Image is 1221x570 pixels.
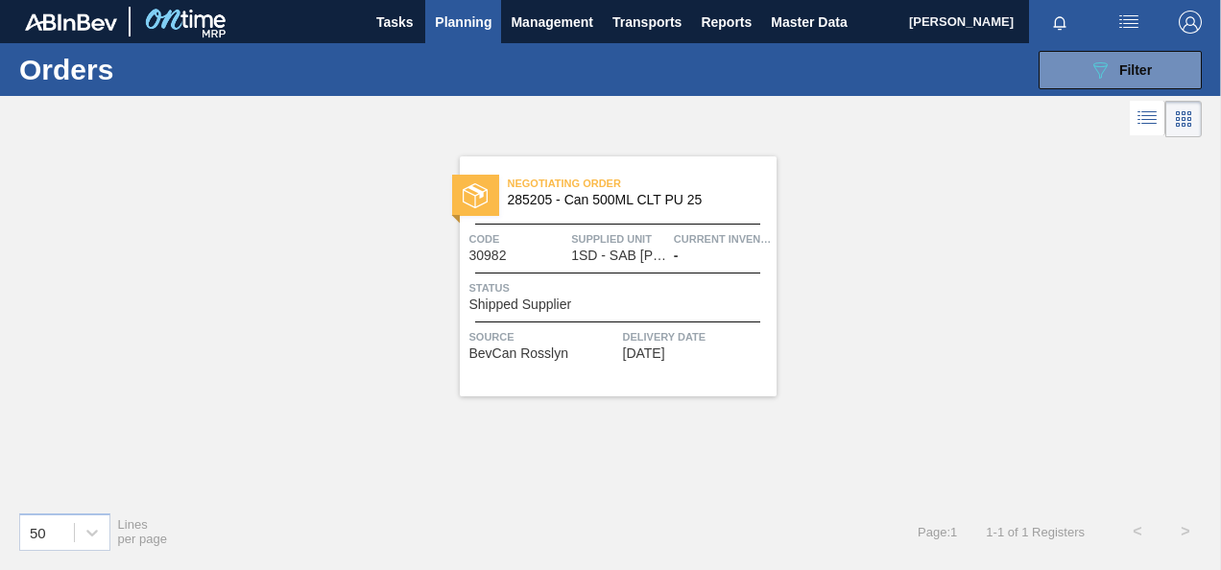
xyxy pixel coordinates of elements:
img: TNhmsLtSVTkK8tSr43FrP2fwEKptu5GPRR3wAAAABJRU5ErkJggg== [25,13,117,31]
button: > [1161,508,1209,556]
a: statusNegotiating Order285205 - Can 500ML CLT PU 25Code30982Supplied Unit1SD - SAB [PERSON_NAME]C... [445,156,777,396]
div: List Vision [1130,101,1165,137]
span: Master Data [771,11,847,34]
span: Shipped Supplier [469,297,572,312]
span: - [674,249,679,263]
span: Reports [701,11,752,34]
span: Code [469,229,567,249]
span: 285205 - Can 500ML CLT PU 25 [508,193,761,207]
span: Delivery Date [623,327,772,346]
button: Notifications [1029,9,1090,36]
div: 50 [30,524,46,540]
span: Current inventory [674,229,772,249]
span: Transports [612,11,682,34]
span: Page : 1 [918,525,957,539]
span: Management [511,11,593,34]
img: userActions [1117,11,1140,34]
span: 08/24/2025 [623,346,665,361]
h1: Orders [19,59,284,81]
div: Card Vision [1165,101,1202,137]
img: Logout [1179,11,1202,34]
span: Supplied Unit [571,229,669,249]
span: Negotiating Order [508,174,777,193]
span: Source [469,327,618,346]
span: 30982 [469,249,507,263]
span: Filter [1119,62,1152,78]
img: status [463,183,488,208]
span: 1SD - SAB Rosslyn Brewery [571,249,667,263]
button: Filter [1039,51,1202,89]
span: Tasks [373,11,416,34]
span: Lines per page [118,517,168,546]
span: Planning [435,11,491,34]
span: 1 - 1 of 1 Registers [986,525,1085,539]
span: Status [469,278,772,297]
span: BevCan Rosslyn [469,346,569,361]
button: < [1113,508,1161,556]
